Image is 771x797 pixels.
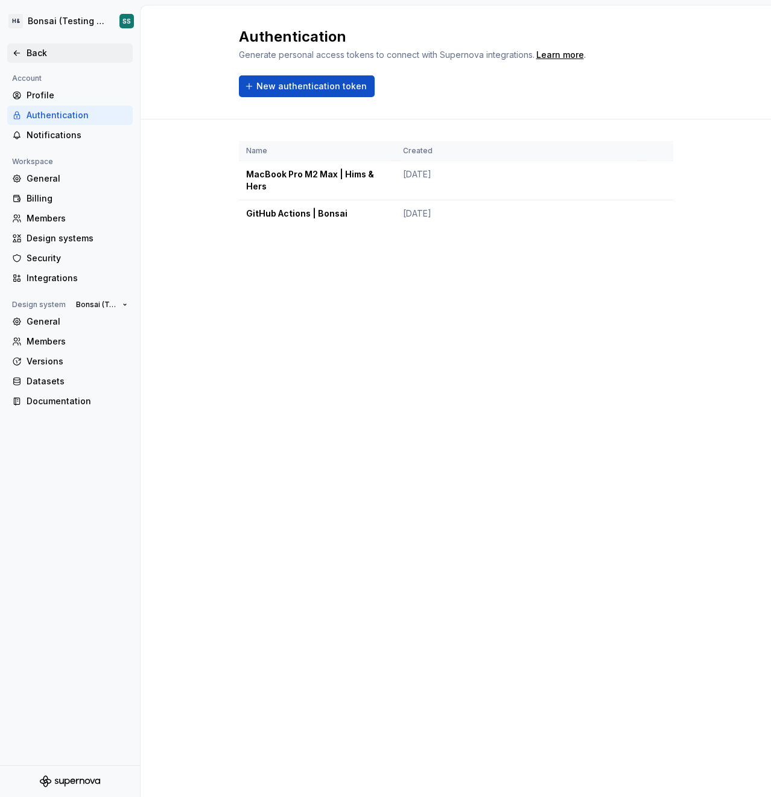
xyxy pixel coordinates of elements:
[27,375,128,387] div: Datasets
[27,109,128,121] div: Authentication
[27,335,128,348] div: Members
[7,125,133,145] a: Notifications
[7,154,58,169] div: Workspace
[28,15,105,27] div: Bonsai (Testing Bonsai: Foundation tokens)
[239,27,586,46] h2: Authentication
[27,173,128,185] div: General
[40,775,100,787] svg: Supernova Logo
[7,86,133,105] a: Profile
[256,80,367,92] span: New authentication token
[396,161,642,200] td: [DATE]
[7,332,133,351] a: Members
[239,49,535,60] span: Generate personal access tokens to connect with Supernova integrations.
[76,300,118,310] span: Bonsai (Testing Bonsai: Foundation tokens)
[27,355,128,367] div: Versions
[27,272,128,284] div: Integrations
[27,316,128,328] div: General
[7,43,133,63] a: Back
[27,395,128,407] div: Documentation
[396,200,642,227] td: [DATE]
[7,249,133,268] a: Security
[122,16,131,26] div: SS
[7,106,133,125] a: Authentication
[7,372,133,391] a: Datasets
[7,297,71,312] div: Design system
[7,392,133,411] a: Documentation
[27,129,128,141] div: Notifications
[27,89,128,101] div: Profile
[536,49,584,61] a: Learn more
[396,141,642,161] th: Created
[7,312,133,331] a: General
[27,47,128,59] div: Back
[535,51,586,60] span: .
[239,161,396,200] td: MacBook Pro M2 Max | Hims & Hers
[239,141,396,161] th: Name
[7,268,133,288] a: Integrations
[8,14,23,28] div: H&
[2,8,138,34] button: H&Bonsai (Testing Bonsai: Foundation tokens)SS
[27,212,128,224] div: Members
[7,169,133,188] a: General
[7,352,133,371] a: Versions
[7,189,133,208] a: Billing
[27,252,128,264] div: Security
[7,229,133,248] a: Design systems
[239,75,375,97] button: New authentication token
[7,71,46,86] div: Account
[7,209,133,228] a: Members
[27,232,128,244] div: Design systems
[239,200,396,227] td: GitHub Actions | Bonsai
[27,192,128,205] div: Billing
